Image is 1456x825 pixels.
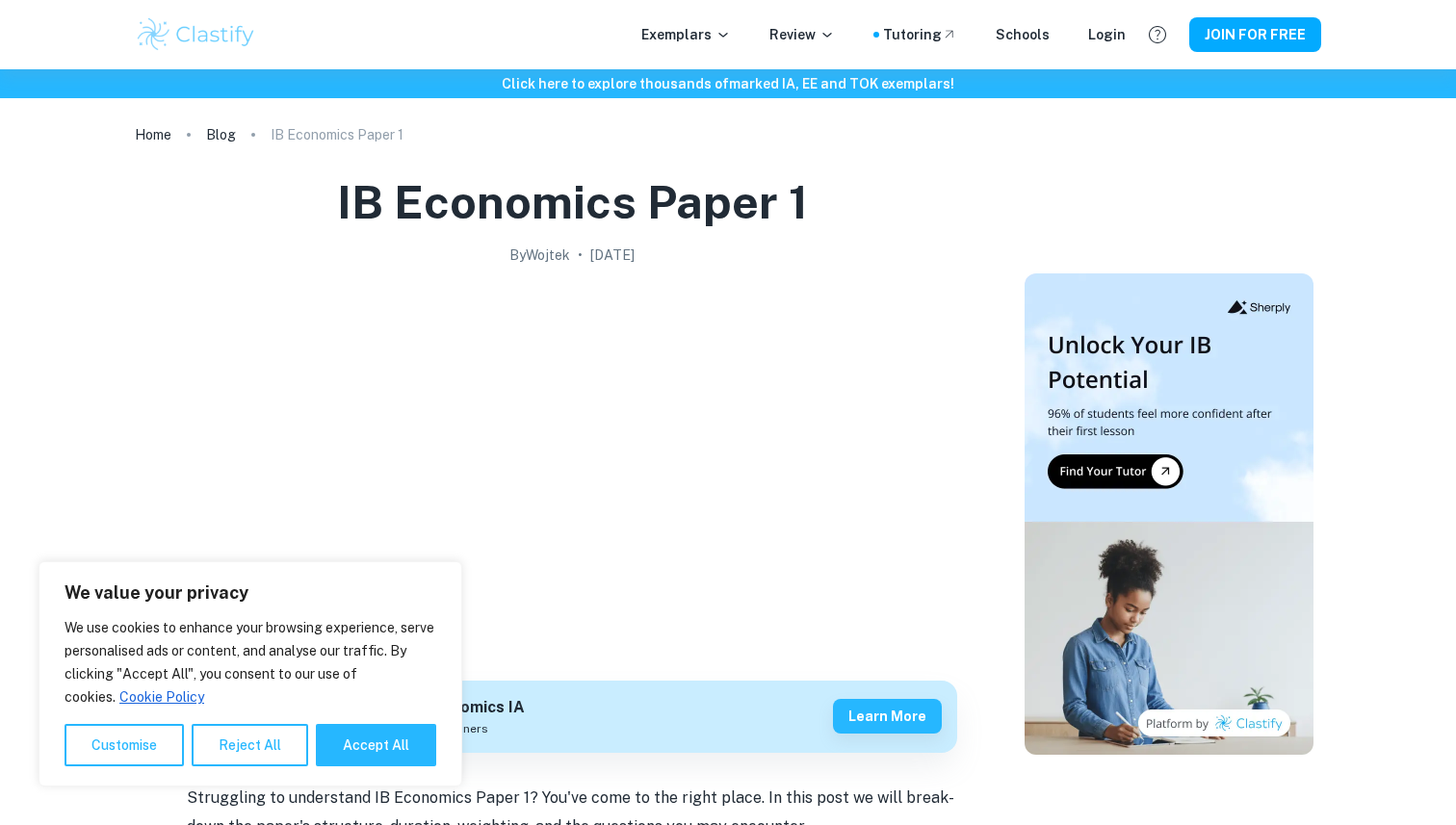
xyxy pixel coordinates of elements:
[135,121,171,148] a: Home
[4,73,1452,94] h6: Click here to explore thousands of marked IA, EE and TOK exemplars !
[590,245,635,266] h2: [DATE]
[316,724,436,766] button: Accept All
[883,24,957,45] a: Tutoring
[135,15,257,54] img: Clastify logo
[187,273,957,658] img: IB Economics Paper 1 cover image
[65,724,184,766] button: Customise
[39,561,462,786] div: We value your privacy
[65,616,436,709] p: We use cookies to enhance your browsing experience, serve personalised ads or content, and analys...
[65,581,436,605] p: We value your privacy
[1141,18,1174,51] button: Help and Feedback
[118,688,205,706] a: Cookie Policy
[509,245,570,266] h2: By Wojtek
[996,24,1050,45] a: Schools
[769,24,835,45] p: Review
[641,24,731,45] p: Exemplars
[1189,17,1321,52] button: JOIN FOR FREE
[187,681,957,753] a: Get feedback on yourEconomics IAMarked only by official IB examinersLearn more
[833,699,942,734] button: Learn more
[578,245,583,266] p: •
[1025,273,1313,755] img: Thumbnail
[192,724,308,766] button: Reject All
[337,171,808,233] h1: IB Economics Paper 1
[206,121,236,148] a: Blog
[271,124,403,145] p: IB Economics Paper 1
[1088,24,1126,45] a: Login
